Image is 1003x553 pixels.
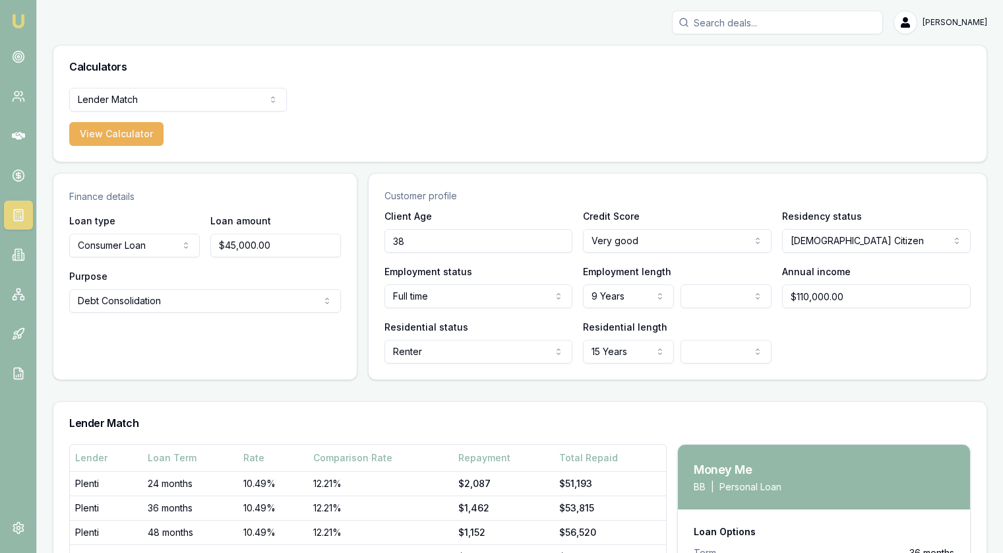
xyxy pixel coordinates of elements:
[70,520,142,544] td: Plenti
[458,526,549,539] div: $1,152
[243,451,302,465] div: Rate
[70,496,142,520] td: Plenti
[308,471,453,496] td: 12.21%
[694,525,954,538] div: Loan Options
[210,215,271,226] label: Loan amount
[308,496,453,520] td: 12.21%
[458,477,549,490] div: $2,087
[69,418,971,428] h3: Lender Match
[384,189,971,203] p: Customer profile
[694,480,706,494] span: BB
[210,234,341,257] input: $
[458,502,549,515] div: $1,462
[923,17,987,28] span: [PERSON_NAME]
[583,266,671,277] label: Employment length
[142,520,239,544] td: 48 months
[672,11,883,34] input: Search deals
[559,526,661,539] div: $56,520
[719,480,781,494] span: Personal Loan
[238,520,307,544] td: 10.49%
[313,451,448,465] div: Comparison Rate
[69,122,164,146] button: View Calculator
[782,211,862,222] label: Residency status
[583,211,640,222] label: Credit Score
[559,502,661,515] div: $53,815
[69,189,341,205] p: Finance details
[69,215,115,226] label: Loan type
[583,321,667,333] label: Residential length
[69,271,107,282] label: Purpose
[782,284,971,308] input: $
[308,520,453,544] td: 12.21%
[142,496,239,520] td: 36 months
[384,321,468,333] label: Residential status
[559,451,661,465] div: Total Repaid
[69,61,971,72] h3: Calculators
[238,471,307,496] td: 10.49%
[142,471,239,496] td: 24 months
[75,451,137,465] div: Lender
[148,451,233,465] div: Loan Term
[782,266,851,277] label: Annual income
[238,496,307,520] td: 10.49%
[11,13,26,29] img: emu-icon-u.png
[711,480,714,494] span: |
[559,477,661,490] div: $51,193
[70,471,142,496] td: Plenti
[384,266,472,277] label: Employment status
[384,211,432,222] label: Client Age
[458,451,549,465] div: Repayment
[694,461,781,479] h3: Money Me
